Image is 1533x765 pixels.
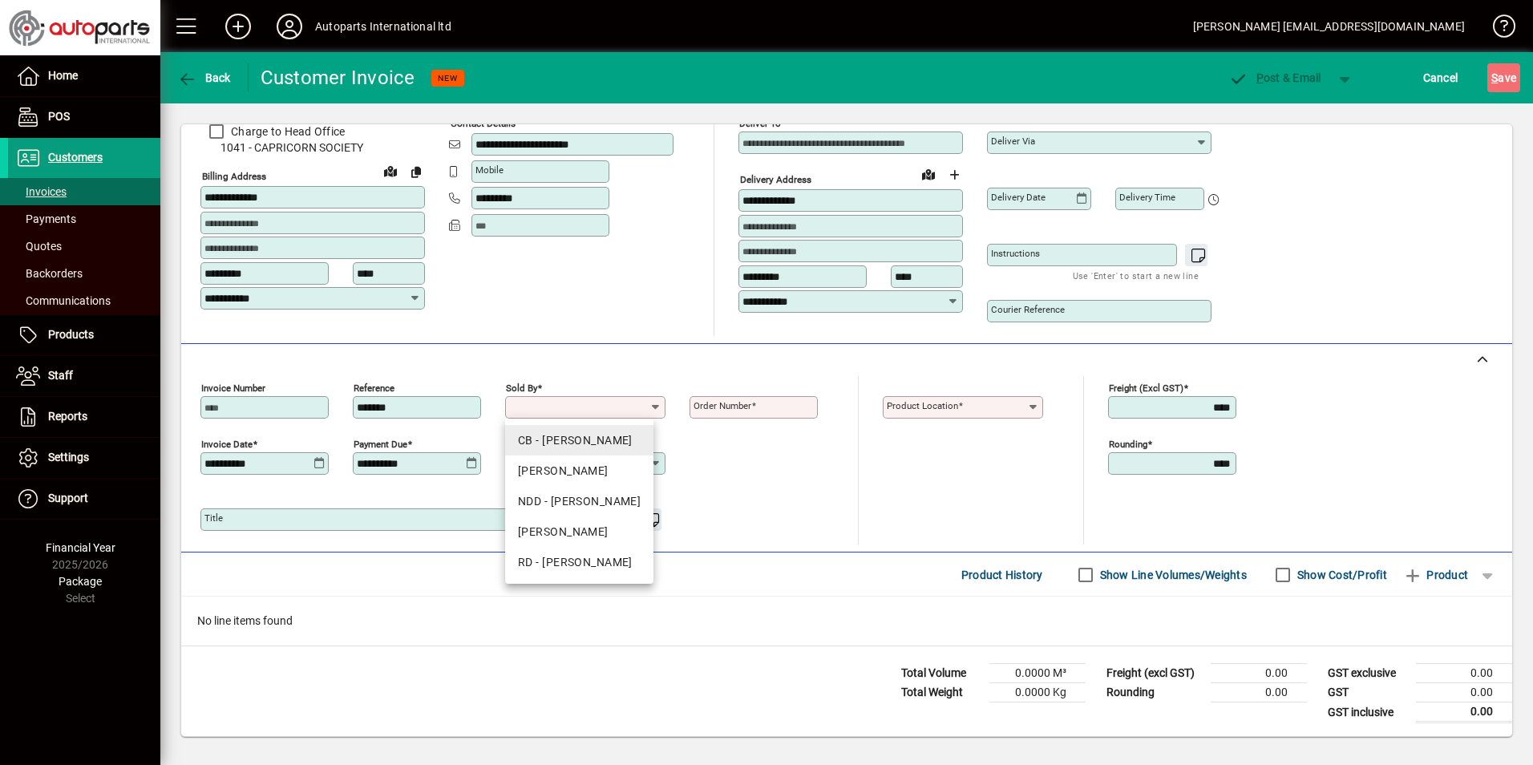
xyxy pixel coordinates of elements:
[916,161,941,187] a: View on map
[354,439,407,450] mat-label: Payment due
[48,410,87,423] span: Reports
[991,136,1035,147] mat-label: Deliver via
[8,97,160,137] a: POS
[48,151,103,164] span: Customers
[1097,567,1247,583] label: Show Line Volumes/Weights
[8,233,160,260] a: Quotes
[160,63,249,92] app-page-header-button: Back
[201,439,253,450] mat-label: Invoice date
[16,294,111,307] span: Communications
[1228,71,1321,84] span: ost & Email
[8,56,160,96] a: Home
[403,159,429,184] button: Copy to Delivery address
[1320,702,1416,722] td: GST inclusive
[438,73,458,83] span: NEW
[893,683,989,702] td: Total Weight
[989,683,1086,702] td: 0.0000 Kg
[475,164,504,176] mat-label: Mobile
[16,185,67,198] span: Invoices
[887,400,958,411] mat-label: Product location
[1416,683,1512,702] td: 0.00
[1423,65,1458,91] span: Cancel
[1119,192,1175,203] mat-label: Delivery time
[8,205,160,233] a: Payments
[212,12,264,41] button: Add
[1109,382,1183,394] mat-label: Freight (excl GST)
[1211,683,1307,702] td: 0.00
[315,14,451,39] div: Autoparts International ltd
[518,554,641,571] div: RD - [PERSON_NAME]
[204,512,223,524] mat-label: Title
[941,162,967,188] button: Choose address
[1416,664,1512,683] td: 0.00
[8,356,160,396] a: Staff
[1294,567,1387,583] label: Show Cost/Profit
[8,479,160,519] a: Support
[264,12,315,41] button: Profile
[505,547,653,577] mat-option: RD - Rachael Reedy
[505,425,653,455] mat-option: CB - Caleb Baughan
[1109,439,1147,450] mat-label: Rounding
[16,212,76,225] span: Payments
[1395,561,1476,589] button: Product
[8,397,160,437] a: Reports
[200,140,425,156] span: 1041 - CAPRICORN SOCIETY
[1073,266,1199,285] mat-hint: Use 'Enter' to start a new line
[518,463,641,480] div: [PERSON_NAME]
[1491,71,1498,84] span: S
[177,71,231,84] span: Back
[518,432,641,449] div: CB - [PERSON_NAME]
[228,123,345,140] label: Charge to Head Office
[1403,562,1468,588] span: Product
[8,287,160,314] a: Communications
[518,493,641,510] div: NDD - [PERSON_NAME]
[955,561,1050,589] button: Product History
[48,110,70,123] span: POS
[991,192,1046,203] mat-label: Delivery date
[505,455,653,486] mat-option: KL - Karl Lloyd
[16,240,62,253] span: Quotes
[48,369,73,382] span: Staff
[8,438,160,478] a: Settings
[59,575,102,588] span: Package
[505,486,653,516] mat-option: NDD - Nick Dolan
[48,492,88,504] span: Support
[48,451,89,463] span: Settings
[48,328,94,341] span: Products
[505,516,653,547] mat-option: AG - Akiko Goto
[893,664,989,683] td: Total Volume
[961,562,1043,588] span: Product History
[1320,664,1416,683] td: GST exclusive
[354,382,394,394] mat-label: Reference
[518,524,641,540] div: [PERSON_NAME]
[1491,65,1516,91] span: ave
[1098,664,1211,683] td: Freight (excl GST)
[8,178,160,205] a: Invoices
[1419,63,1462,92] button: Cancel
[173,63,235,92] button: Back
[991,248,1040,259] mat-label: Instructions
[261,65,415,91] div: Customer Invoice
[378,158,403,184] a: View on map
[1211,664,1307,683] td: 0.00
[1481,3,1513,55] a: Knowledge Base
[989,664,1086,683] td: 0.0000 M³
[8,260,160,287] a: Backorders
[16,267,83,280] span: Backorders
[181,597,1512,646] div: No line items found
[1256,71,1264,84] span: P
[694,400,751,411] mat-label: Order number
[1193,14,1465,39] div: [PERSON_NAME] [EMAIL_ADDRESS][DOMAIN_NAME]
[991,304,1065,315] mat-label: Courier Reference
[1220,63,1329,92] button: Post & Email
[48,69,78,82] span: Home
[1098,683,1211,702] td: Rounding
[1320,683,1416,702] td: GST
[201,382,265,394] mat-label: Invoice number
[46,541,115,554] span: Financial Year
[8,315,160,355] a: Products
[1487,63,1520,92] button: Save
[506,382,537,394] mat-label: Sold by
[1416,702,1512,722] td: 0.00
